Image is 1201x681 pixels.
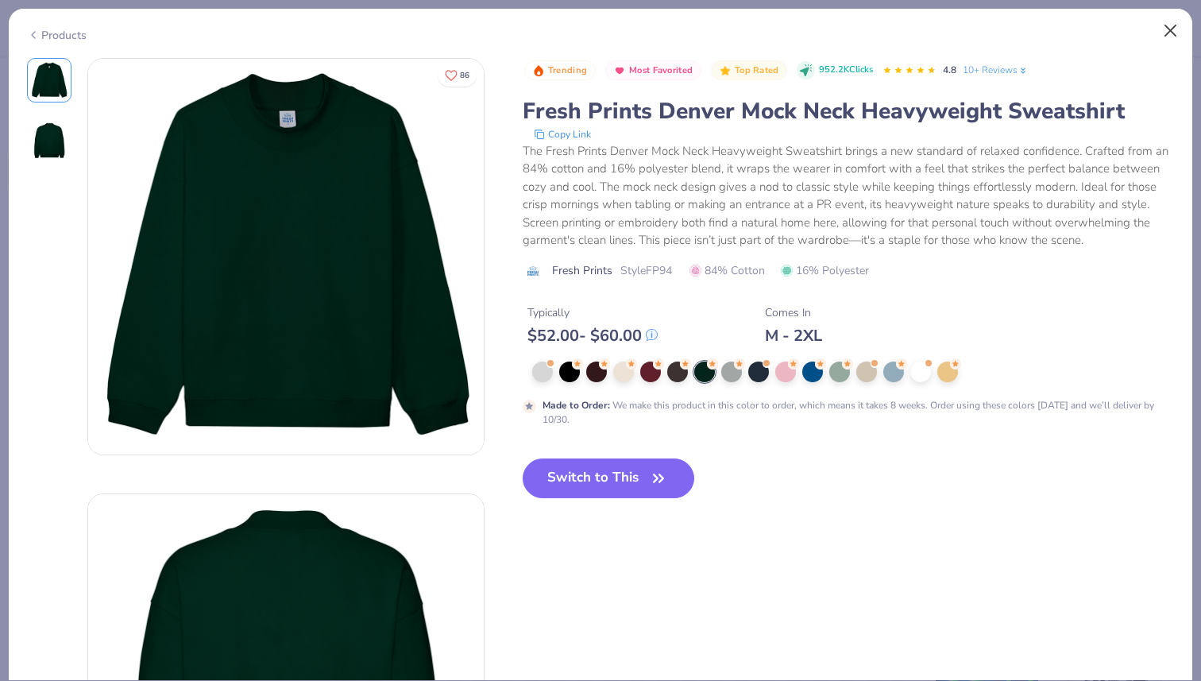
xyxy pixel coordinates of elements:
[523,265,544,277] img: brand logo
[529,126,596,142] button: copy to clipboard
[719,64,732,77] img: Top Rated sort
[527,326,658,346] div: $ 52.00 - $ 60.00
[765,304,822,321] div: Comes In
[689,262,765,279] span: 84% Cotton
[438,64,477,87] button: Like
[629,66,693,75] span: Most Favorited
[781,262,869,279] span: 16% Polyester
[523,96,1175,126] div: Fresh Prints Denver Mock Neck Heavyweight Sweatshirt
[523,142,1175,250] div: The Fresh Prints Denver Mock Neck Heavyweight Sweatshirt brings a new standard of relaxed confide...
[605,60,701,81] button: Badge Button
[543,398,1158,427] div: We make this product in this color to order, which means it takes 8 weeks. Order using these colo...
[88,59,484,455] img: Front
[527,304,658,321] div: Typically
[882,58,936,83] div: 4.8 Stars
[620,262,672,279] span: Style FP94
[711,60,787,81] button: Badge Button
[460,72,469,79] span: 86
[765,326,822,346] div: M - 2XL
[30,61,68,99] img: Front
[552,262,612,279] span: Fresh Prints
[523,459,695,498] button: Switch to This
[27,27,87,44] div: Products
[963,63,1029,77] a: 10+ Reviews
[613,64,626,77] img: Most Favorited sort
[1156,16,1186,46] button: Close
[30,122,68,160] img: Back
[735,66,779,75] span: Top Rated
[943,64,956,76] span: 4.8
[548,66,587,75] span: Trending
[532,64,545,77] img: Trending sort
[524,60,596,81] button: Badge Button
[543,399,610,412] strong: Made to Order :
[819,64,873,77] span: 952.2K Clicks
